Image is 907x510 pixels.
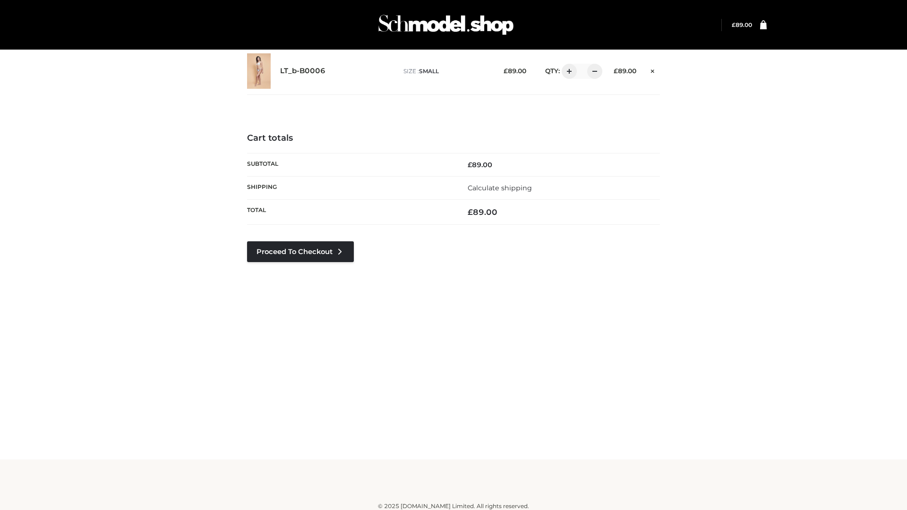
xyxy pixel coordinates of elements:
span: SMALL [419,68,439,75]
bdi: 89.00 [614,67,636,75]
div: QTY: [536,64,599,79]
a: £89.00 [732,21,752,28]
th: Total [247,200,453,225]
a: Remove this item [646,64,660,76]
th: Shipping [247,176,453,199]
bdi: 89.00 [504,67,526,75]
span: £ [468,207,473,217]
img: LT_b-B0006 - SMALL [247,53,271,89]
a: Calculate shipping [468,184,532,192]
span: £ [614,67,618,75]
img: Schmodel Admin 964 [375,6,517,43]
th: Subtotal [247,153,453,176]
span: £ [732,21,736,28]
a: Proceed to Checkout [247,241,354,262]
a: LT_b-B0006 [280,67,325,76]
bdi: 89.00 [732,21,752,28]
bdi: 89.00 [468,161,492,169]
bdi: 89.00 [468,207,497,217]
span: £ [468,161,472,169]
span: £ [504,67,508,75]
h4: Cart totals [247,133,660,144]
p: size : [403,67,489,76]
